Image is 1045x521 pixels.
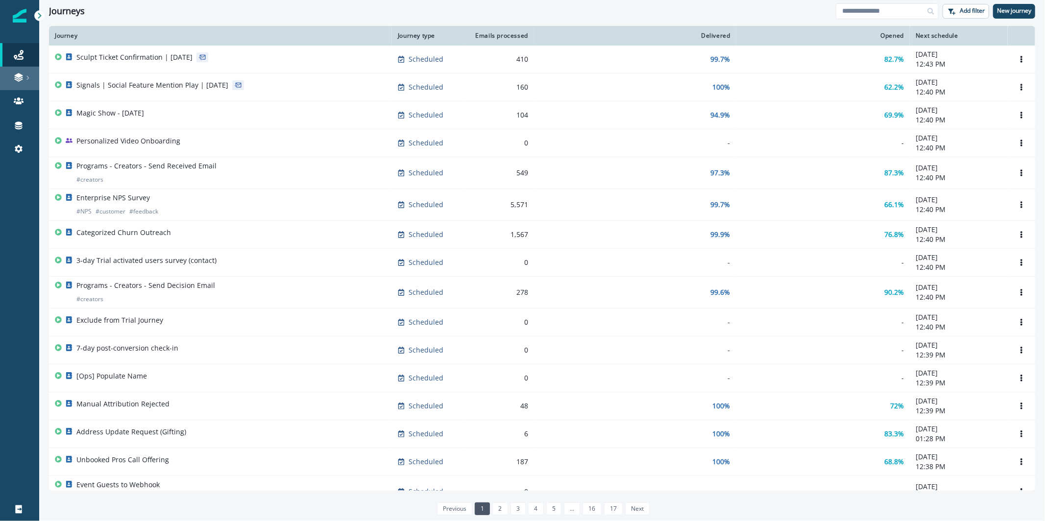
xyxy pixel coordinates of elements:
[604,502,623,515] a: Page 17
[742,138,904,148] div: -
[409,54,443,64] p: Scheduled
[884,457,904,467] p: 68.8%
[1014,454,1029,469] button: Options
[711,200,730,210] p: 99.7%
[884,230,904,239] p: 76.8%
[540,345,730,355] div: -
[742,345,904,355] div: -
[49,476,1035,508] a: Event Guests to Webhook#eventsScheduled0--[DATE]12:37 PMOptions
[916,424,1002,434] p: [DATE]
[471,287,528,297] div: 278
[409,317,443,327] p: Scheduled
[76,315,163,325] p: Exclude from Trial Journey
[1014,136,1029,150] button: Options
[916,462,1002,472] p: 12:38 PM
[960,7,985,14] p: Add filter
[916,195,1002,205] p: [DATE]
[742,317,904,327] div: -
[583,502,601,515] a: Page 16
[76,80,228,90] p: Signals | Social Feature Mention Play | [DATE]
[409,345,443,355] p: Scheduled
[528,502,543,515] a: Page 4
[943,4,989,19] button: Add filter
[76,455,169,465] p: Unbooked Pros Call Offering
[540,258,730,267] div: -
[711,110,730,120] p: 94.9%
[742,258,904,267] div: -
[409,373,443,383] p: Scheduled
[546,502,561,515] a: Page 5
[916,262,1002,272] p: 12:40 PM
[76,207,92,216] p: # NPS
[55,32,386,40] div: Journey
[471,345,528,355] div: 0
[916,368,1002,378] p: [DATE]
[540,138,730,148] div: -
[471,110,528,120] div: 104
[76,136,180,146] p: Personalized Video Onboarding
[471,82,528,92] div: 160
[49,73,1035,101] a: Signals | Social Feature Mention Play | [DATE]Scheduled160100%62.2%[DATE]12:40 PMOptions
[471,200,528,210] div: 5,571
[1014,426,1029,441] button: Options
[713,457,730,467] p: 100%
[711,230,730,239] p: 99.9%
[916,133,1002,143] p: [DATE]
[471,429,528,439] div: 6
[916,77,1002,87] p: [DATE]
[890,401,904,411] p: 72%
[49,189,1035,221] a: Enterprise NPS Survey#NPS#customer#feedbackScheduled5,57199.7%66.1%[DATE]12:40 PMOptions
[884,429,904,439] p: 83.3%
[409,429,443,439] p: Scheduled
[916,59,1002,69] p: 12:43 PM
[916,452,1002,462] p: [DATE]
[409,138,443,148] p: Scheduled
[49,392,1035,420] a: Manual Attribution RejectedScheduled48100%72%[DATE]12:39 PMOptions
[49,277,1035,308] a: Programs - Creators - Send Decision Email#creatorsScheduled27899.6%90.2%[DATE]12:40 PMOptions
[742,32,904,40] div: Opened
[916,235,1002,244] p: 12:40 PM
[471,487,528,497] div: 0
[916,143,1002,153] p: 12:40 PM
[76,256,217,265] p: 3-day Trial activated users survey (contact)
[916,322,1002,332] p: 12:40 PM
[1014,166,1029,180] button: Options
[409,457,443,467] p: Scheduled
[409,230,443,239] p: Scheduled
[471,317,528,327] div: 0
[49,249,1035,277] a: 3-day Trial activated users survey (contact)Scheduled0--[DATE]12:40 PMOptions
[1014,315,1029,330] button: Options
[916,406,1002,416] p: 12:39 PM
[713,429,730,439] p: 100%
[625,502,650,515] a: Next page
[409,110,443,120] p: Scheduled
[916,49,1002,59] p: [DATE]
[435,502,650,515] ul: Pagination
[49,420,1035,448] a: Address Update Request (Gifting)Scheduled6100%83.3%[DATE]01:28 PMOptions
[916,173,1002,183] p: 12:40 PM
[409,200,443,210] p: Scheduled
[409,168,443,178] p: Scheduled
[742,373,904,383] div: -
[49,46,1035,73] a: Sculpt Ticket Confirmation | [DATE]Scheduled41099.7%82.7%[DATE]12:43 PMOptions
[49,336,1035,364] a: 7-day post-conversion check-inScheduled0--[DATE]12:39 PMOptions
[916,253,1002,262] p: [DATE]
[471,138,528,148] div: 0
[711,54,730,64] p: 99.7%
[1014,371,1029,385] button: Options
[540,373,730,383] div: -
[1014,399,1029,413] button: Options
[49,221,1035,249] a: Categorized Churn OutreachScheduled1,56799.9%76.8%[DATE]12:40 PMOptions
[76,175,103,185] p: # creators
[916,283,1002,292] p: [DATE]
[49,308,1035,336] a: Exclude from Trial JourneyScheduled0--[DATE]12:40 PMOptions
[916,482,1002,492] p: [DATE]
[884,82,904,92] p: 62.2%
[96,207,125,216] p: # customer
[742,487,904,497] div: -
[49,6,85,17] h1: Journeys
[713,401,730,411] p: 100%
[916,434,1002,444] p: 01:28 PM
[409,82,443,92] p: Scheduled
[49,364,1035,392] a: [Ops] Populate NameScheduled0--[DATE]12:39 PMOptions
